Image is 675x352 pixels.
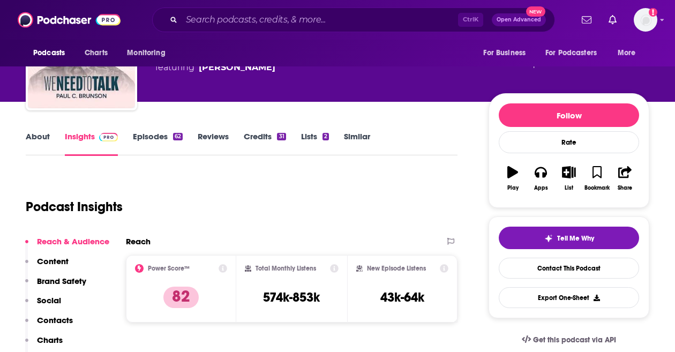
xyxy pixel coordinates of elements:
[618,185,632,191] div: Share
[25,276,86,296] button: Brand Safety
[127,46,165,61] span: Monitoring
[534,185,548,191] div: Apps
[557,234,594,243] span: Tell Me Why
[199,61,275,74] a: [PERSON_NAME]
[277,133,286,140] div: 31
[499,131,639,153] div: Rate
[492,13,546,26] button: Open AdvancedNew
[148,265,190,272] h2: Power Score™
[37,236,109,246] p: Reach & Audience
[610,43,649,63] button: open menu
[565,185,573,191] div: List
[155,61,372,74] span: featuring
[37,295,61,305] p: Social
[152,8,555,32] div: Search podcasts, credits, & more...
[25,315,73,335] button: Contacts
[119,43,179,63] button: open menu
[499,159,527,198] button: Play
[618,46,636,61] span: More
[458,13,483,27] span: Ctrl K
[26,43,79,63] button: open menu
[634,8,657,32] button: Show profile menu
[256,265,316,272] h2: Total Monthly Listens
[367,265,426,272] h2: New Episode Listens
[604,11,621,29] a: Show notifications dropdown
[99,133,118,141] img: Podchaser Pro
[182,11,458,28] input: Search podcasts, credits, & more...
[526,6,545,17] span: New
[499,103,639,127] button: Follow
[26,131,50,156] a: About
[244,131,286,156] a: Credits31
[584,185,610,191] div: Bookmark
[18,10,121,30] img: Podchaser - Follow, Share and Rate Podcasts
[126,236,151,246] h2: Reach
[634,8,657,32] span: Logged in as Naomiumusic
[527,159,554,198] button: Apps
[37,276,86,286] p: Brand Safety
[577,11,596,29] a: Show notifications dropdown
[25,256,69,276] button: Content
[26,199,123,215] h1: Podcast Insights
[33,46,65,61] span: Podcasts
[538,43,612,63] button: open menu
[263,289,320,305] h3: 574k-853k
[78,43,114,63] a: Charts
[499,258,639,279] a: Contact This Podcast
[37,335,63,345] p: Charts
[499,287,639,308] button: Export One-Sheet
[611,159,639,198] button: Share
[380,289,424,305] h3: 43k-64k
[533,335,616,344] span: Get this podcast via API
[133,131,183,156] a: Episodes62
[163,287,199,308] p: 82
[545,46,597,61] span: For Podcasters
[25,236,109,256] button: Reach & Audience
[476,43,539,63] button: open menu
[25,295,61,315] button: Social
[555,159,583,198] button: List
[499,227,639,249] button: tell me why sparkleTell Me Why
[344,131,370,156] a: Similar
[507,185,519,191] div: Play
[37,256,69,266] p: Content
[322,133,329,140] div: 2
[173,133,183,140] div: 62
[497,17,541,23] span: Open Advanced
[634,8,657,32] img: User Profile
[483,46,526,61] span: For Business
[301,131,329,156] a: Lists2
[198,131,229,156] a: Reviews
[37,315,73,325] p: Contacts
[85,46,108,61] span: Charts
[65,131,118,156] a: InsightsPodchaser Pro
[544,234,553,243] img: tell me why sparkle
[649,8,657,17] svg: Add a profile image
[583,159,611,198] button: Bookmark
